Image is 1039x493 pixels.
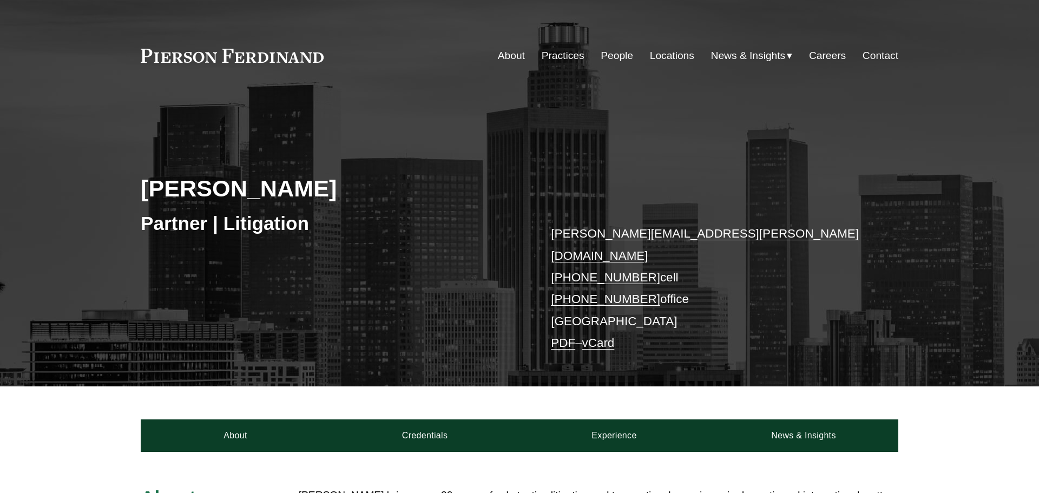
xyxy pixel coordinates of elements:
a: Locations [650,45,694,66]
h2: [PERSON_NAME] [141,174,519,202]
a: PDF [551,336,575,350]
a: Credentials [330,419,519,452]
a: Careers [809,45,846,66]
a: News & Insights [709,419,898,452]
a: folder dropdown [711,45,793,66]
a: About [498,45,525,66]
a: About [141,419,330,452]
a: Practices [542,45,584,66]
span: News & Insights [711,47,786,65]
a: [PHONE_NUMBER] [551,292,660,306]
a: [PERSON_NAME][EMAIL_ADDRESS][PERSON_NAME][DOMAIN_NAME] [551,227,859,262]
a: [PHONE_NUMBER] [551,271,660,284]
a: People [601,45,633,66]
p: cell office [GEOGRAPHIC_DATA] – [551,223,866,354]
h3: Partner | Litigation [141,212,519,235]
a: Contact [863,45,898,66]
a: vCard [582,336,615,350]
a: Experience [519,419,709,452]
